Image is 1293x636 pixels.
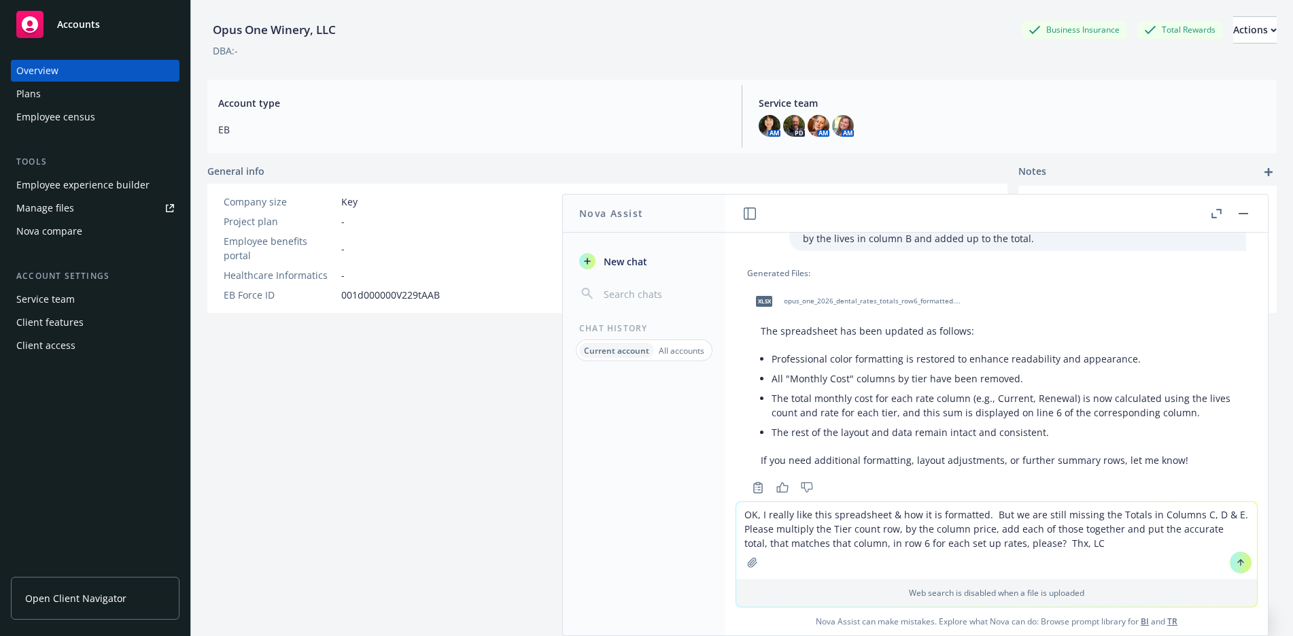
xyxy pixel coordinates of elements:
div: EB Force ID [224,288,336,302]
span: New chat [601,254,647,269]
button: Thumbs down [796,478,818,497]
a: Plans [11,83,179,105]
button: Actions [1233,16,1277,44]
a: Manage files [11,197,179,219]
a: Overview [11,60,179,82]
span: General info [207,164,264,178]
span: - [341,241,345,256]
span: Notes [1018,164,1046,180]
a: Accounts [11,5,179,44]
span: xlsx [756,296,772,306]
button: New chat [574,249,714,273]
div: xlsxopus_one_2026_dental_rates_totals_row6_formatted.xlsx [747,284,965,318]
a: BI [1141,616,1149,627]
div: Manage files [16,197,74,219]
span: opus_one_2026_dental_rates_totals_row6_formatted.xlsx [784,297,962,305]
img: photo [832,115,854,137]
span: Key [341,195,358,209]
a: Employee experience builder [11,174,179,196]
div: Overview [16,60,58,82]
img: photo [759,115,780,137]
a: Service team [11,288,179,310]
div: Client features [16,312,84,333]
div: Employee experience builder [16,174,150,196]
li: The total monthly cost for each rate column (e.g., Current, Renewal) is now calculated using the ... [772,388,1232,422]
div: Account settings [11,269,179,283]
span: Accounts [57,19,100,30]
textarea: OK, I really like this spreadsheet & how it is formatted. But we are still missing the Totals in ... [736,502,1257,579]
a: add [1260,164,1277,180]
div: Tools [11,155,179,169]
span: - [341,268,345,282]
span: Open Client Navigator [25,591,126,605]
div: Healthcare Informatics [224,268,336,282]
h1: Nova Assist [579,206,643,220]
a: Nova compare [11,220,179,242]
p: Web search is disabled when a file is uploaded [744,587,1249,599]
input: Search chats [601,284,709,303]
a: Client access [11,335,179,356]
span: EB [218,122,725,137]
p: All accounts [659,345,704,356]
div: Total Rewards [1137,21,1222,38]
div: DBA: - [213,44,238,58]
li: Professional color formatting is restored to enhance readability and appearance. [772,349,1232,369]
div: Project plan [224,214,336,229]
a: Client features [11,312,179,333]
div: Plans [16,83,41,105]
p: Current account [584,345,649,356]
p: The spreadsheet has been updated as follows: [761,324,1232,338]
div: Generated Files: [747,267,1246,279]
span: Nova Assist can make mistakes. Explore what Nova can do: Browse prompt library for and [731,607,1262,635]
a: Employee census [11,106,179,128]
div: Employee benefits portal [224,234,336,263]
div: Opus One Winery, LLC [207,21,341,39]
img: photo [783,115,805,137]
div: Employee census [16,106,95,128]
li: All "Monthly Cost" columns by tier have been removed. [772,369,1232,388]
div: Service team [16,288,75,310]
div: Client access [16,335,75,356]
p: If you need additional formatting, layout adjustments, or further summary rows, let me know! [761,453,1232,467]
a: TR [1167,616,1177,627]
span: Account type [218,96,725,110]
svg: Copy to clipboard [752,482,764,494]
li: The rest of the layout and data remain intact and consistent. [772,422,1232,442]
img: photo [808,115,829,137]
div: Nova compare [16,220,82,242]
span: 001d000000V229tAAB [341,288,440,302]
span: - [341,214,345,229]
span: Service team [759,96,1266,110]
div: Business Insurance [1022,21,1126,38]
div: Company size [224,195,336,209]
div: Chat History [563,322,725,334]
div: Actions [1233,17,1277,43]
